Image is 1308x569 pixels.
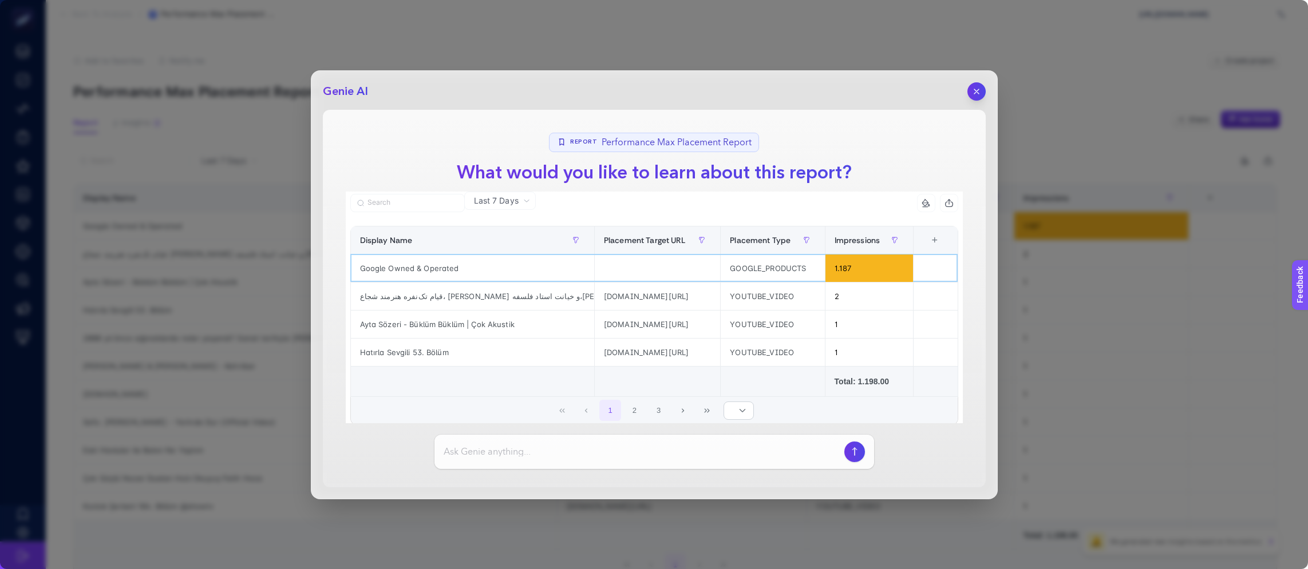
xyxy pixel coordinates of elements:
button: 3 [648,400,670,421]
div: [DOMAIN_NAME][URL] [595,282,720,310]
input: Ask Genie anything... [444,445,840,459]
span: Performance Max Placement Report [602,136,752,149]
div: 1 [825,311,913,338]
button: Last Page [696,400,718,421]
div: [DOMAIN_NAME][URL] [595,339,720,366]
button: 2 [624,400,646,421]
div: Google Owned & Operated [351,254,594,282]
div: Last 7 Days [346,210,963,445]
div: 4 items selected [923,236,932,261]
span: Last 7 Days [474,195,519,206]
h2: Genie AI [323,83,368,100]
button: Next Page [672,400,694,421]
span: Display Name [360,236,413,245]
div: قیام تک‌نفره هنرمند شجاع، [PERSON_NAME] و خیانت استاد فلسفه،[PERSON_NAME]!!! [351,282,594,310]
div: [DOMAIN_NAME][URL] [595,311,720,338]
div: 1 [825,339,913,366]
div: YOUTUBE_VIDEO [721,339,824,366]
div: Hatırla Sevgili 53. Bölüm [351,339,594,366]
div: Total: 1.198.00 [835,376,904,387]
span: Impressions [835,236,880,245]
input: Search [367,198,458,207]
div: GOOGLE_PRODUCTS [721,254,824,282]
div: 1.187 [825,254,913,282]
h1: What would you like to learn about this report? [448,159,861,186]
span: Feedback [7,3,44,13]
button: 1 [599,400,621,421]
span: Placement Target URL [604,236,685,245]
div: YOUTUBE_VIDEO [721,311,824,338]
div: + [924,236,946,245]
div: Ayta Sözeri - Büklüm Büklüm | Çok Akustik [351,311,594,338]
span: Report [570,138,597,146]
div: 2 [825,282,913,310]
span: Placement Type [730,236,791,245]
div: YOUTUBE_VIDEO [721,282,824,310]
